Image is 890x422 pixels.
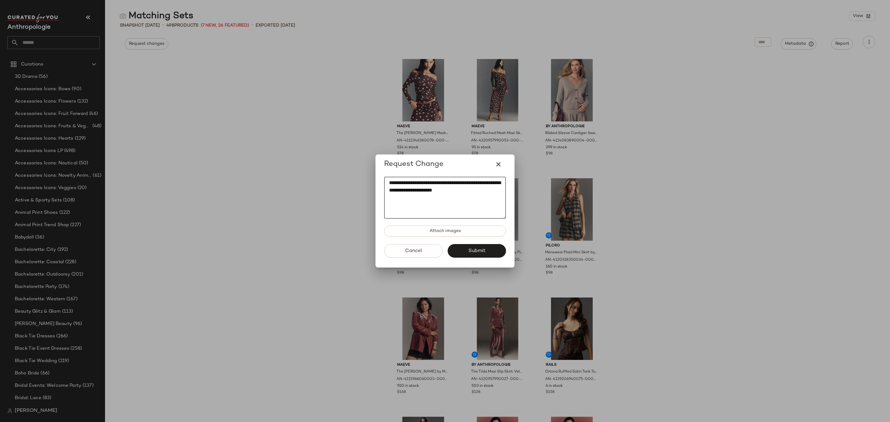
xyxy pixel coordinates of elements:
span: Cancel [405,248,422,254]
button: Attach images [384,226,506,237]
button: Cancel [384,244,443,258]
button: Submit [447,244,506,258]
span: Attach images [429,229,461,234]
span: Request Change [384,159,443,169]
span: Submit [468,248,485,254]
